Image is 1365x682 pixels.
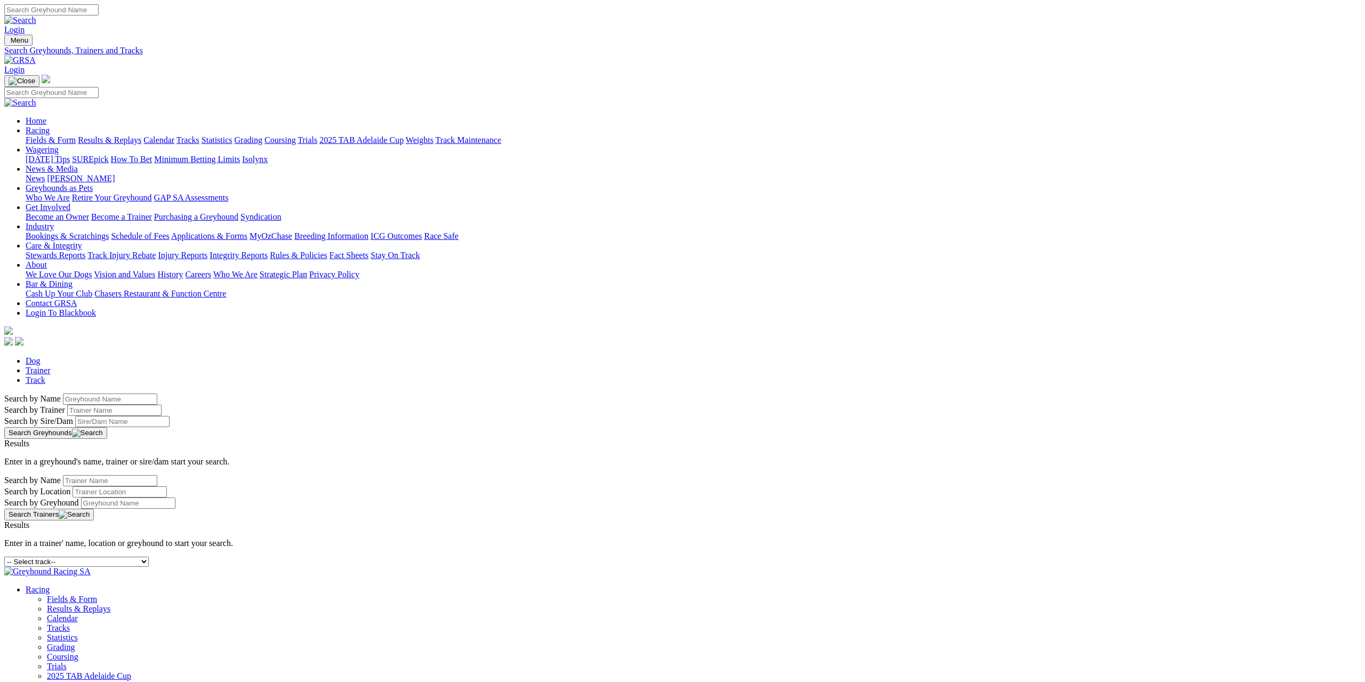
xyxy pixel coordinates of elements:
[26,135,76,145] a: Fields & Form
[67,405,162,416] input: Search by Trainer name
[26,231,109,240] a: Bookings & Scratchings
[26,231,1361,241] div: Industry
[158,251,207,260] a: Injury Reports
[26,299,77,308] a: Contact GRSA
[72,429,103,437] img: Search
[26,279,73,288] a: Bar & Dining
[4,46,1361,55] a: Search Greyhounds, Trainers and Tracks
[210,251,268,260] a: Integrity Reports
[143,135,174,145] a: Calendar
[176,135,199,145] a: Tracks
[185,270,211,279] a: Careers
[63,394,157,405] input: Search by Greyhound name
[26,260,47,269] a: About
[4,65,25,74] a: Login
[26,585,50,594] a: Racing
[4,416,73,426] label: Search by Sire/Dam
[4,439,1361,448] div: Results
[436,135,501,145] a: Track Maintenance
[91,212,152,221] a: Become a Trainer
[298,135,317,145] a: Trials
[26,116,46,125] a: Home
[294,231,368,240] a: Breeding Information
[94,270,155,279] a: Vision and Values
[47,623,70,632] a: Tracks
[264,135,296,145] a: Coursing
[26,164,78,173] a: News & Media
[4,457,1361,467] p: Enter in a greyhound's name, trainer or sire/dam start your search.
[63,475,157,486] input: Search by Trainer Name
[73,486,167,498] input: Search by Trainer Location
[154,212,238,221] a: Purchasing a Greyhound
[242,155,268,164] a: Isolynx
[47,174,115,183] a: [PERSON_NAME]
[26,145,59,154] a: Wagering
[47,671,131,680] a: 2025 TAB Adelaide Cup
[26,356,41,365] a: Dog
[250,231,292,240] a: MyOzChase
[240,212,281,221] a: Syndication
[406,135,433,145] a: Weights
[81,498,175,509] input: Search by Greyhound Name
[94,289,226,298] a: Chasers Restaurant & Function Centre
[424,231,458,240] a: Race Safe
[270,251,327,260] a: Rules & Policies
[9,77,35,85] img: Close
[26,270,1361,279] div: About
[15,337,23,346] img: twitter.svg
[72,193,152,202] a: Retire Your Greyhound
[78,135,141,145] a: Results & Replays
[26,174,1361,183] div: News & Media
[4,427,107,439] button: Search Greyhounds
[47,652,78,661] a: Coursing
[371,231,422,240] a: ICG Outcomes
[47,595,97,604] a: Fields & Form
[42,75,50,83] img: logo-grsa-white.png
[26,135,1361,145] div: Racing
[47,604,110,613] a: Results & Replays
[154,155,240,164] a: Minimum Betting Limits
[26,155,1361,164] div: Wagering
[47,633,78,642] a: Statistics
[4,98,36,108] img: Search
[111,231,169,240] a: Schedule of Fees
[213,270,258,279] a: Who We Are
[4,405,65,414] label: Search by Trainer
[26,241,82,250] a: Care & Integrity
[4,487,70,496] label: Search by Location
[26,308,96,317] a: Login To Blackbook
[4,539,1361,548] p: Enter in a trainer' name, location or greyhound to start your search.
[47,662,67,671] a: Trials
[11,36,28,44] span: Menu
[4,509,94,520] button: Search Trainers
[26,193,70,202] a: Who We Are
[157,270,183,279] a: History
[4,35,33,46] button: Toggle navigation
[4,326,13,335] img: logo-grsa-white.png
[26,212,89,221] a: Become an Owner
[72,155,108,164] a: SUREpick
[26,183,93,192] a: Greyhounds as Pets
[26,155,70,164] a: [DATE] Tips
[4,25,25,34] a: Login
[371,251,420,260] a: Stay On Track
[4,476,61,485] label: Search by Name
[260,270,307,279] a: Strategic Plan
[26,375,45,384] a: Track
[4,567,91,576] img: Greyhound Racing SA
[202,135,232,145] a: Statistics
[87,251,156,260] a: Track Injury Rebate
[26,251,1361,260] div: Care & Integrity
[154,193,229,202] a: GAP SA Assessments
[4,75,39,87] button: Toggle navigation
[26,366,51,375] a: Trainer
[4,394,61,403] label: Search by Name
[26,270,92,279] a: We Love Our Dogs
[26,203,70,212] a: Get Involved
[26,289,92,298] a: Cash Up Your Club
[330,251,368,260] a: Fact Sheets
[235,135,262,145] a: Grading
[47,643,75,652] a: Grading
[26,174,45,183] a: News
